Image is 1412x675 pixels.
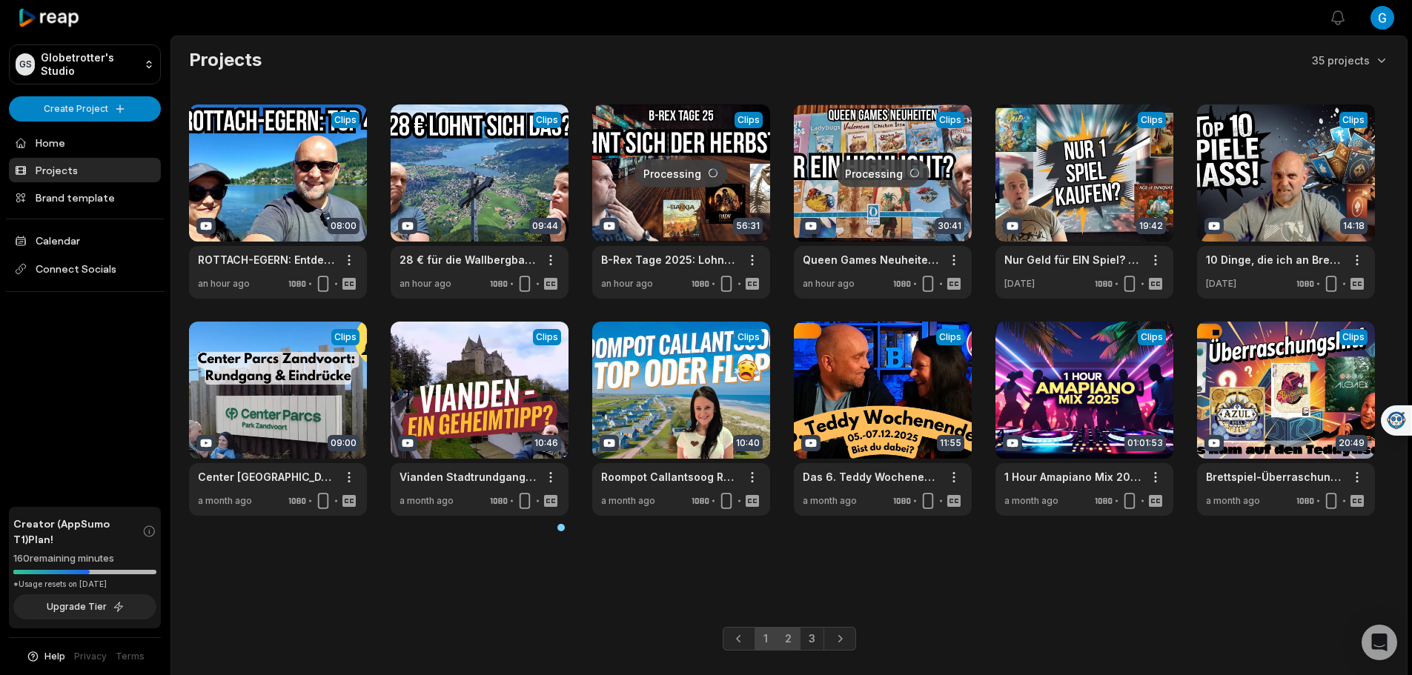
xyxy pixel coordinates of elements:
div: 160 remaining minutes [13,551,156,566]
a: Projects [9,158,161,182]
a: 28 € für die Wallbergbahn? Wir zeigen, ob sich der Gipfel am Tegernsee wirklich lohnt! [400,252,536,267]
a: Page 3 [800,627,824,651]
button: Help [26,650,65,663]
div: Open Intercom Messenger [1362,625,1397,660]
ul: Pagination [723,627,856,651]
button: Upgrade Tier [13,594,156,619]
a: 10 Dinge, die ich an Brettspielen HASSE! (Nummer 7 kennt JEDER) [1206,252,1342,267]
span: Creator (AppSumo T1) Plan! [13,516,142,547]
div: GS [16,53,35,76]
a: Queen Games Neuheiten 2025: Nur ein Spiel hat mich überzeugt! Mein ehrliches Fazit [803,252,939,267]
a: Center [GEOGRAPHIC_DATA]: Rundgang & Eindrücke | [PERSON_NAME] und [PERSON_NAME] auf Reisen [198,469,334,485]
a: Brettspiel-Überraschung! Ersteindrücke zu Algae Inc, Azul Duel, Pina Coladice & Playball [1206,469,1342,485]
a: Das 6. Teddy Wochenende - Seid ihr dabei? Jetzt anmelden [803,469,939,485]
a: Home [9,130,161,155]
a: Nur Geld für EIN Spiel? Mein Fazit zu Age of Innovation, Everdell Duo & mehr. [1004,252,1141,267]
a: Next page [823,627,856,651]
a: Brand template [9,185,161,210]
a: Calendar [9,228,161,253]
a: ROTTACH-EGERN: Entdecke die Top 4 Highlights am eleganten Tegernsee! ✨ | Ausflugstipps [GEOGRAPHI... [198,252,334,267]
a: Page 2 [776,627,801,651]
div: *Usage resets on [DATE] [13,579,156,590]
a: Page 1 is your current page [755,627,777,651]
a: Roompot Callantsoog Rundgang: Lohnt sich der Ferienpark? | Anna & [PERSON_NAME] auf Reisen [601,469,738,485]
a: Privacy [74,650,107,663]
a: Vianden Stadtrundgang – Lohnt sich ein Besuch? | [PERSON_NAME] und [PERSON_NAME] auf Reisen [400,469,536,485]
a: B-Rex Tage 2025: Lohnt sich der Spiele-[PERSON_NAME]? (Mein ehrliches Fazit) [601,252,738,267]
span: Connect Socials [9,256,161,282]
a: Terms [116,650,145,663]
button: 35 projects [1312,53,1389,68]
span: Help [44,650,65,663]
h2: Projects [189,48,262,72]
a: Previous page [723,627,755,651]
button: Create Project [9,96,161,122]
a: 1 Hour Amapiano Mix 2025 | Best African Deep House & Piano Vibes [1004,469,1141,485]
p: Globetrotter's Studio [41,51,138,78]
